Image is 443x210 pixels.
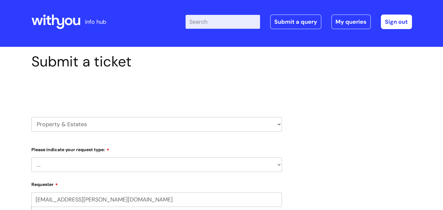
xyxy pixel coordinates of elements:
[31,145,282,152] label: Please indicate your request type:
[331,15,371,29] a: My queries
[31,85,282,96] h2: Select issue type
[381,15,412,29] a: Sign out
[31,53,282,70] h1: Submit a ticket
[31,180,282,187] label: Requester
[85,17,106,27] p: info hub
[186,15,260,29] input: Search
[31,192,282,207] input: Email
[270,15,321,29] a: Submit a query
[186,15,412,29] div: | -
